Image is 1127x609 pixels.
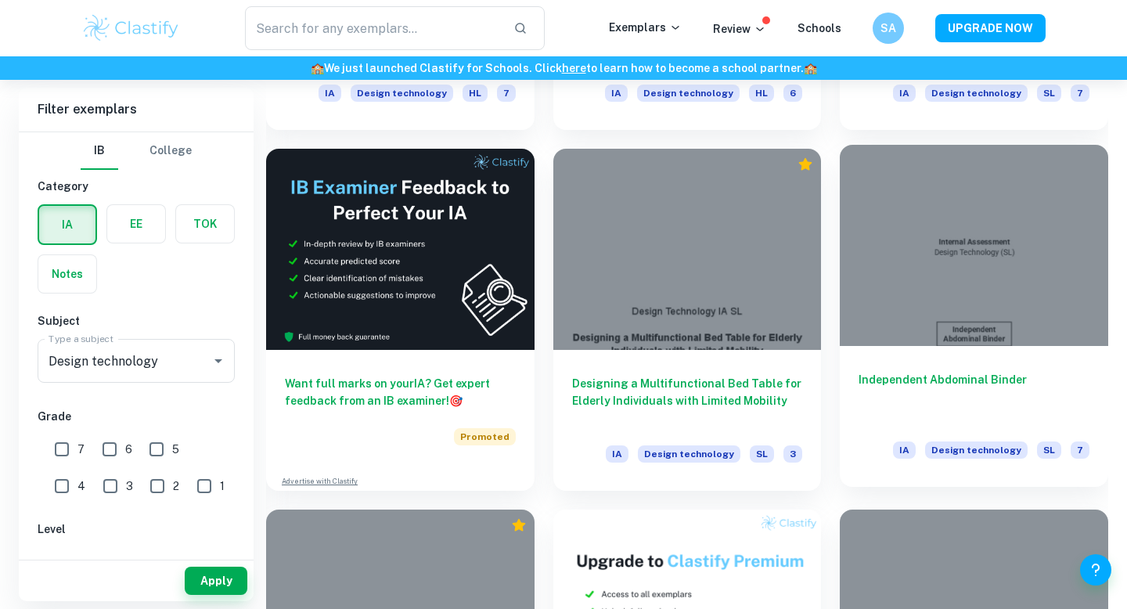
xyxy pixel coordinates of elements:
[562,62,586,74] a: here
[449,395,463,407] span: 🎯
[880,20,898,37] h6: SA
[1080,554,1111,586] button: Help and Feedback
[454,428,516,445] span: Promoted
[185,567,247,595] button: Apply
[1071,441,1089,459] span: 7
[81,132,192,170] div: Filter type choice
[38,408,235,425] h6: Grade
[1071,85,1089,102] span: 7
[38,521,235,538] h6: Level
[798,22,841,34] a: Schools
[39,206,95,243] button: IA
[38,255,96,293] button: Notes
[893,441,916,459] span: IA
[859,371,1089,423] h6: Independent Abdominal Binder
[935,14,1046,42] button: UPGRADE NOW
[1037,441,1061,459] span: SL
[873,13,904,44] button: SA
[126,477,133,495] span: 3
[798,157,813,172] div: Premium
[925,441,1028,459] span: Design technology
[77,441,85,458] span: 7
[207,350,229,372] button: Open
[149,132,192,170] button: College
[282,476,358,487] a: Advertise with Clastify
[840,149,1108,491] a: Independent Abdominal BinderIADesign technologySL7
[285,375,516,409] h6: Want full marks on your IA ? Get expert feedback from an IB examiner!
[463,85,488,102] span: HL
[245,6,501,50] input: Search for any exemplars...
[125,441,132,458] span: 6
[783,85,802,102] span: 6
[1037,85,1061,102] span: SL
[749,85,774,102] span: HL
[311,62,324,74] span: 🏫
[266,149,535,350] img: Thumbnail
[511,517,527,533] div: Premium
[176,205,234,243] button: TOK
[572,375,803,427] h6: Designing a Multifunctional Bed Table for Elderly Individuals with Limited Mobility
[605,85,628,102] span: IA
[49,332,113,345] label: Type a subject
[319,85,341,102] span: IA
[804,62,817,74] span: 🏫
[19,88,254,132] h6: Filter exemplars
[925,85,1028,102] span: Design technology
[497,85,516,102] span: 7
[713,20,766,38] p: Review
[266,149,535,491] a: Want full marks on yourIA? Get expert feedback from an IB examiner!PromotedAdvertise with Clastify
[893,85,916,102] span: IA
[173,477,179,495] span: 2
[107,205,165,243] button: EE
[609,19,682,36] p: Exemplars
[638,445,740,463] span: Design technology
[220,477,225,495] span: 1
[38,312,235,330] h6: Subject
[3,59,1124,77] h6: We just launched Clastify for Schools. Click to learn how to become a school partner.
[81,13,181,44] img: Clastify logo
[553,149,822,491] a: Designing a Multifunctional Bed Table for Elderly Individuals with Limited MobilityIADesign techn...
[38,178,235,195] h6: Category
[783,445,802,463] span: 3
[606,445,628,463] span: IA
[81,132,118,170] button: IB
[637,85,740,102] span: Design technology
[351,85,453,102] span: Design technology
[77,477,85,495] span: 4
[172,441,179,458] span: 5
[750,445,774,463] span: SL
